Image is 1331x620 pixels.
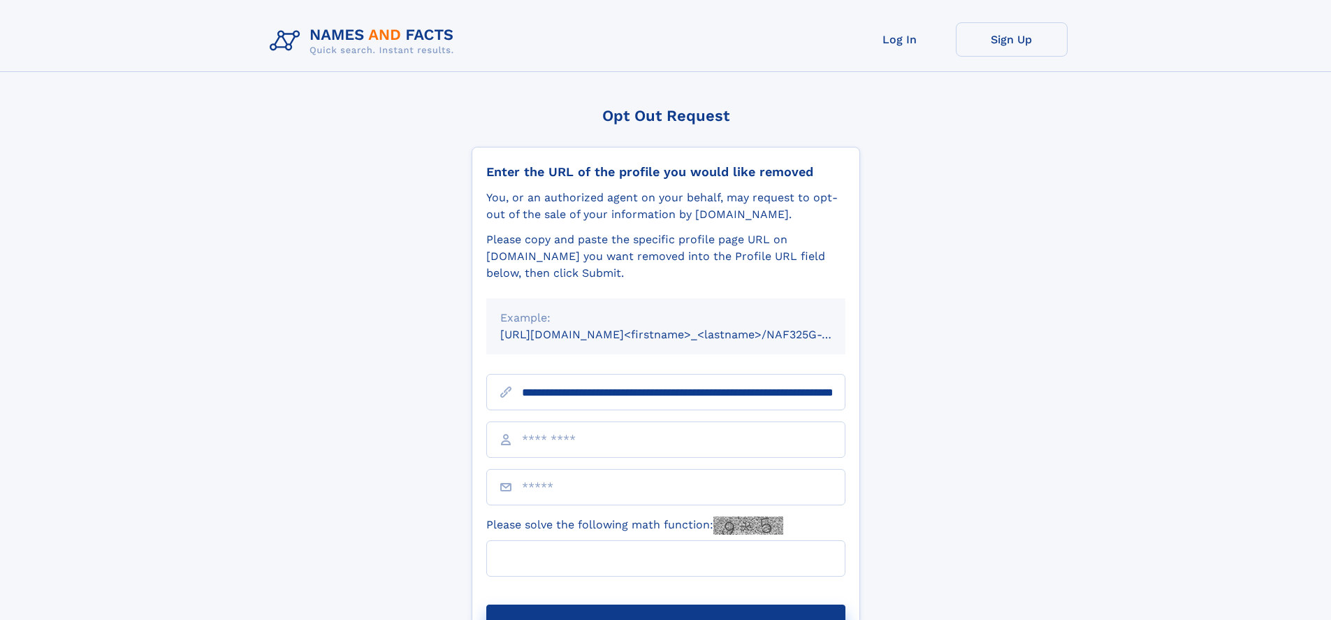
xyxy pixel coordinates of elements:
[486,189,845,223] div: You, or an authorized agent on your behalf, may request to opt-out of the sale of your informatio...
[486,164,845,180] div: Enter the URL of the profile you would like removed
[500,328,872,341] small: [URL][DOMAIN_NAME]<firstname>_<lastname>/NAF325G-xxxxxxxx
[472,107,860,124] div: Opt Out Request
[956,22,1068,57] a: Sign Up
[486,517,783,535] label: Please solve the following math function:
[486,231,845,282] div: Please copy and paste the specific profile page URL on [DOMAIN_NAME] you want removed into the Pr...
[844,22,956,57] a: Log In
[264,22,465,60] img: Logo Names and Facts
[500,310,831,326] div: Example:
